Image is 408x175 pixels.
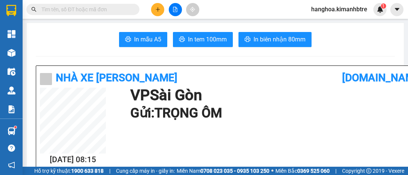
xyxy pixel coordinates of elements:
button: printerIn tem 100mm [173,32,233,47]
button: file-add [169,3,182,16]
img: warehouse-icon [8,68,15,76]
img: icon-new-feature [377,6,384,13]
span: printer [125,36,131,43]
span: copyright [366,168,371,173]
span: printer [244,36,251,43]
span: In mẫu A5 [134,35,161,44]
span: | [335,167,336,175]
button: printerIn mẫu A5 [119,32,167,47]
span: ⚪️ [271,169,274,172]
img: solution-icon [8,105,15,113]
span: hanghoa.kimanhbtre [305,5,373,14]
span: In biên nhận 80mm [254,35,306,44]
span: 1 [382,3,385,9]
span: question-circle [8,145,15,152]
button: aim [186,3,199,16]
span: file-add [173,7,178,12]
sup: 1 [381,3,386,9]
span: notification [8,161,15,169]
span: In tem 100mm [188,35,227,44]
img: logo-vxr [6,5,16,16]
button: plus [151,3,164,16]
span: aim [190,7,195,12]
strong: 0369 525 060 [297,168,330,174]
strong: 1900 633 818 [71,168,104,174]
span: plus [155,7,160,12]
span: printer [179,36,185,43]
button: caret-down [390,3,403,16]
strong: 0708 023 035 - 0935 103 250 [200,168,269,174]
span: search [31,7,37,12]
img: warehouse-icon [8,49,15,57]
span: | [109,167,110,175]
span: Miền Nam [177,167,269,175]
h2: [DATE] 08:15 [40,154,106,166]
span: Miền Bắc [275,167,330,175]
span: Cung cấp máy in - giấy in: [116,167,175,175]
b: Nhà xe [PERSON_NAME] [56,72,177,84]
img: warehouse-icon [8,127,15,135]
span: caret-down [394,6,400,13]
img: warehouse-icon [8,87,15,94]
span: Hỗ trợ kỹ thuật: [34,167,104,175]
sup: 1 [14,126,17,128]
input: Tìm tên, số ĐT hoặc mã đơn [41,5,130,14]
button: printerIn biên nhận 80mm [238,32,312,47]
img: dashboard-icon [8,30,15,38]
